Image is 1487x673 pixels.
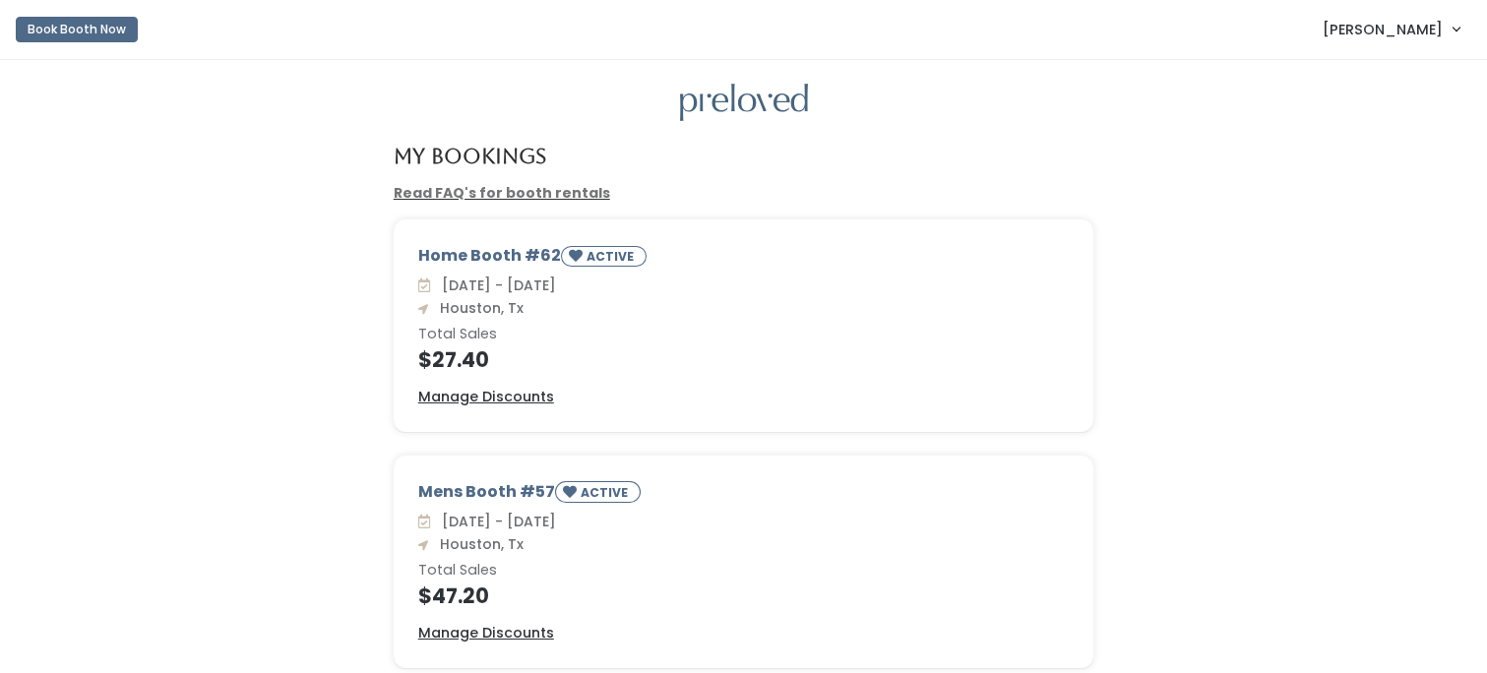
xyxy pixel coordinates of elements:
[680,84,808,122] img: preloved logo
[1303,8,1479,50] a: [PERSON_NAME]
[418,327,1070,342] h6: Total Sales
[418,387,554,407] a: Manage Discounts
[1323,19,1443,40] span: [PERSON_NAME]
[16,17,138,42] button: Book Booth Now
[432,534,524,554] span: Houston, Tx
[418,348,1070,371] h4: $27.40
[434,275,556,295] span: [DATE] - [DATE]
[418,387,554,406] u: Manage Discounts
[16,8,138,51] a: Book Booth Now
[394,183,610,203] a: Read FAQ's for booth rentals
[581,484,632,501] small: ACTIVE
[418,623,554,642] u: Manage Discounts
[432,298,524,318] span: Houston, Tx
[418,244,1070,275] div: Home Booth #62
[434,512,556,531] span: [DATE] - [DATE]
[418,623,554,643] a: Manage Discounts
[418,584,1070,607] h4: $47.20
[587,248,638,265] small: ACTIVE
[418,480,1070,511] div: Mens Booth #57
[418,563,1070,579] h6: Total Sales
[394,145,546,167] h4: My Bookings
